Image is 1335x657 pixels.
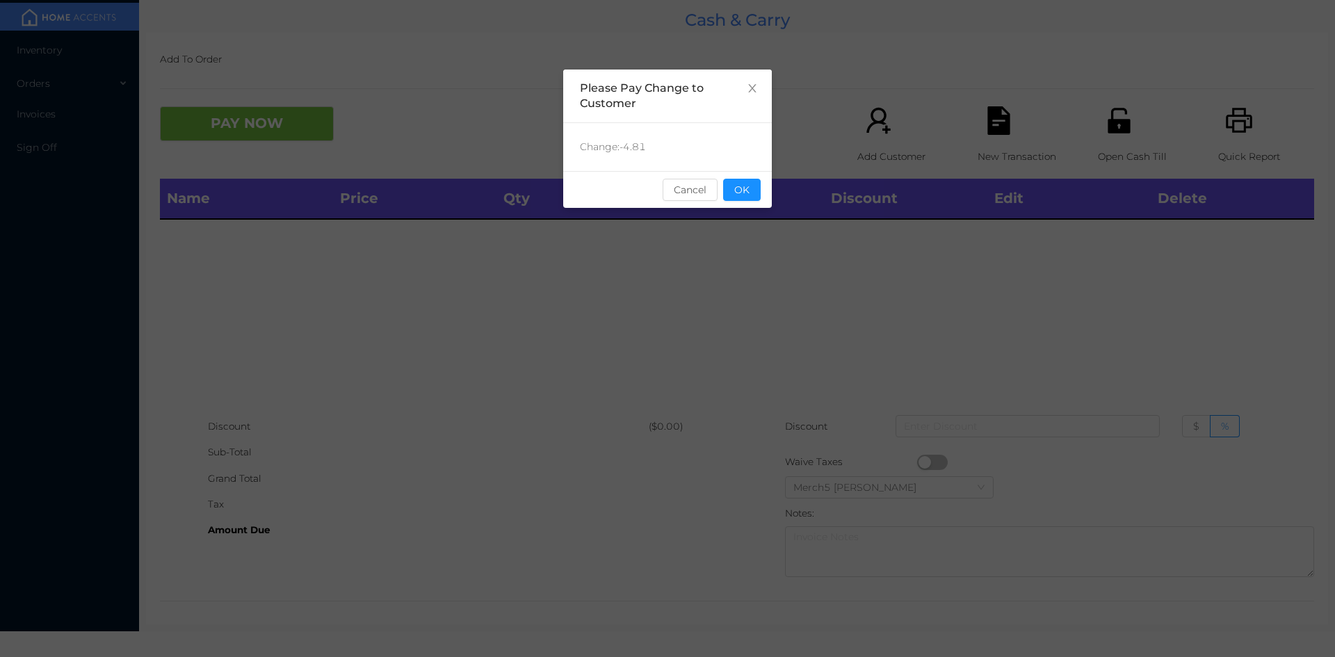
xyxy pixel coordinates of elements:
div: Please Pay Change to Customer [580,81,755,111]
button: OK [723,179,761,201]
div: Change: -4.81 [563,123,772,171]
button: Cancel [663,179,718,201]
i: icon: close [747,83,758,94]
button: Close [733,70,772,108]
